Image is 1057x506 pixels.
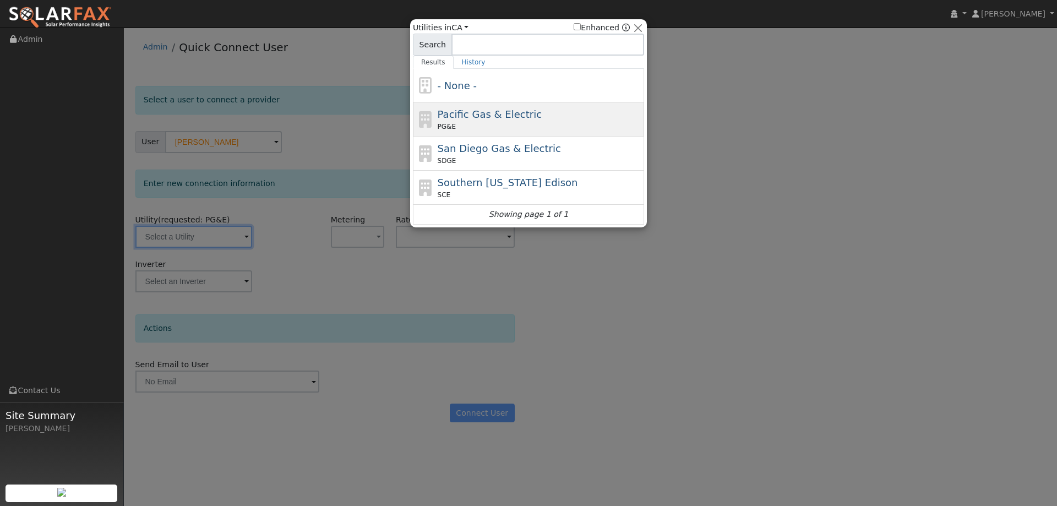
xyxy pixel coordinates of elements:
[622,23,630,32] a: Enhanced Providers
[489,209,568,220] i: Showing page 1 of 1
[438,122,456,132] span: PG&E
[574,22,630,34] span: Show enhanced providers
[574,23,581,30] input: Enhanced
[574,22,619,34] label: Enhanced
[6,408,118,423] span: Site Summary
[8,6,112,29] img: SolarFax
[413,22,468,34] span: Utilities in
[57,488,66,497] img: retrieve
[438,190,451,200] span: SCE
[438,177,578,188] span: Southern [US_STATE] Edison
[413,56,454,69] a: Results
[451,23,468,32] a: CA
[438,108,542,120] span: Pacific Gas & Electric
[438,156,456,166] span: SDGE
[438,80,477,91] span: - None -
[981,9,1045,18] span: [PERSON_NAME]
[438,143,561,154] span: San Diego Gas & Electric
[454,56,494,69] a: History
[413,34,452,56] span: Search
[6,423,118,434] div: [PERSON_NAME]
